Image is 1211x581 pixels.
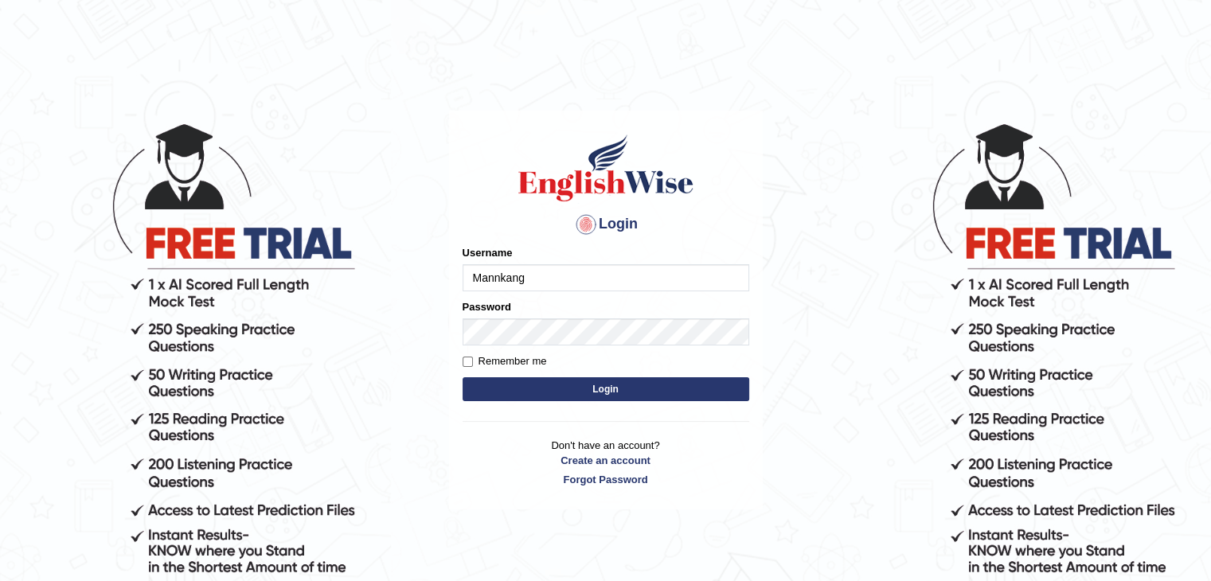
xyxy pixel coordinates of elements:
label: Username [463,245,513,260]
button: Login [463,377,749,401]
label: Remember me [463,353,547,369]
input: Remember me [463,357,473,367]
p: Don't have an account? [463,438,749,487]
h4: Login [463,212,749,237]
label: Password [463,299,511,314]
img: Logo of English Wise sign in for intelligent practice with AI [515,132,697,204]
a: Create an account [463,453,749,468]
a: Forgot Password [463,472,749,487]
